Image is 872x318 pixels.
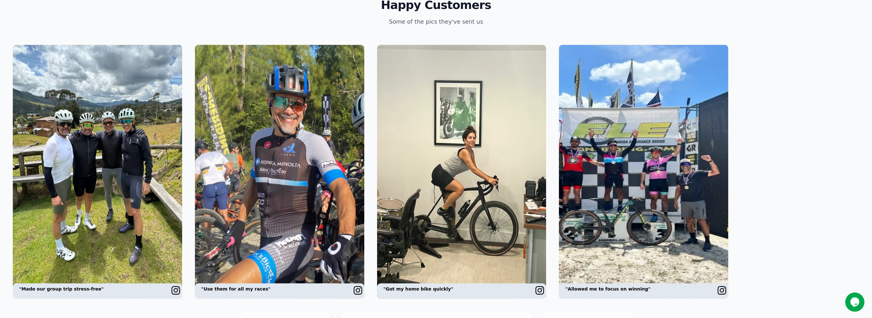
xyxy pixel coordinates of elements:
iframe: chat widget [845,292,866,312]
img: Shipping Bikes Customer Reviews [559,45,728,299]
img: Shipping Bikes Customer Reviews [195,45,364,299]
h3: Some of the pics they've sent us [381,17,491,27]
p: "Use them for all my races" [201,286,358,292]
p: "Made our group trip stress-free" [19,286,176,292]
p: "Allowed me to focus on winning" [565,286,722,292]
img: Shipping Bikes Customer Reviews [13,45,182,299]
img: Shipping Bikes Customer Reviews [377,45,546,299]
p: "Got my home bike quickly" [383,286,540,292]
